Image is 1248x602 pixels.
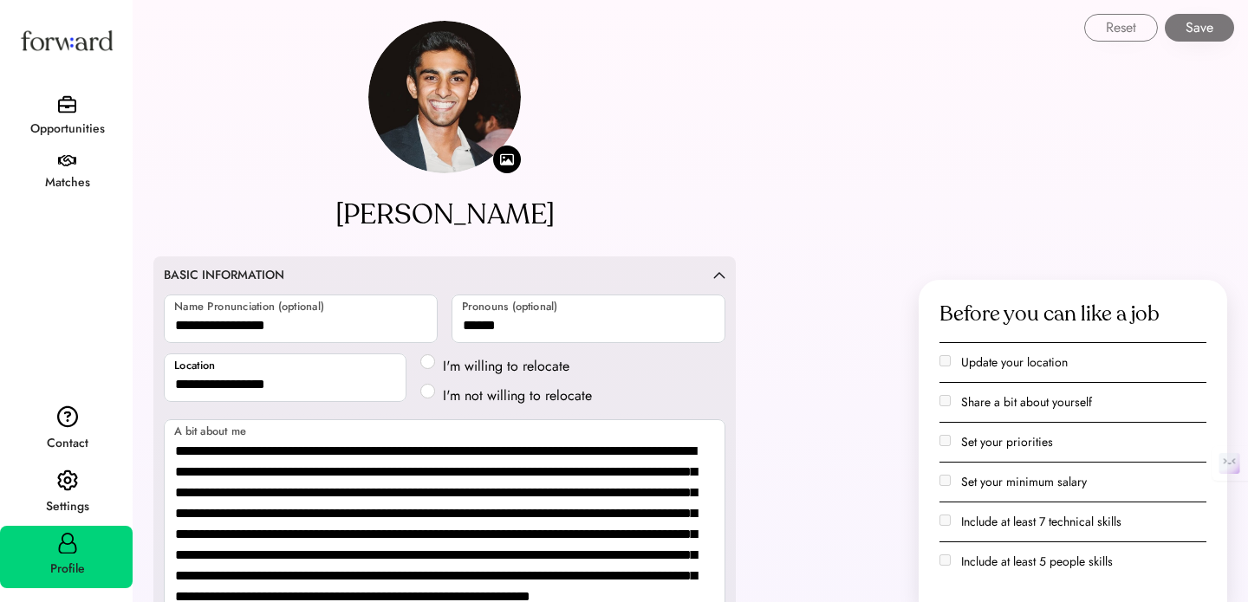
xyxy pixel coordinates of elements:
[438,356,597,377] label: I'm willing to relocate
[58,155,76,167] img: handshake.svg
[961,353,1068,371] label: Update your location
[939,301,1160,328] div: Before you can like a job
[713,271,725,279] img: caret-up.svg
[58,95,76,113] img: briefcase.svg
[17,14,116,67] img: Forward logo
[368,21,521,173] img: https%3A%2F%2F9c4076a67d41be3ea2c0407e1814dbd4.cdn.bubble.io%2Ff1757457960827x856049607147347800%...
[961,393,1092,411] label: Share a bit about yourself
[2,172,133,193] div: Matches
[961,553,1113,570] label: Include at least 5 people skills
[335,194,555,236] div: [PERSON_NAME]
[961,513,1121,530] label: Include at least 7 technical skills
[961,433,1053,450] label: Set your priorities
[57,469,78,492] img: settings.svg
[2,496,133,517] div: Settings
[961,473,1087,490] label: Set your minimum salary
[2,119,133,139] div: Opportunities
[2,559,133,579] div: Profile
[1084,14,1158,42] button: Reset
[2,433,133,454] div: Contact
[438,385,597,406] label: I'm not willing to relocate
[57,405,78,428] img: contact.svg
[164,267,284,284] div: BASIC INFORMATION
[1165,14,1234,42] button: Save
